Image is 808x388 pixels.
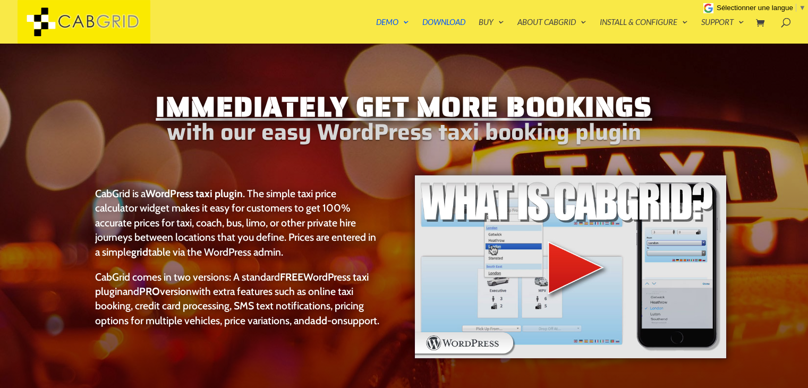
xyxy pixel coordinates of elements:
[517,18,586,44] a: About CabGrid
[95,271,369,298] a: FREEWordPress taxi plugin
[81,92,727,128] h1: Immediately Get More Bookings
[146,187,243,200] strong: WordPress taxi plugin
[479,18,504,44] a: Buy
[95,187,380,270] p: CabGrid is a . The simple taxi price calculator widget makes it easy for customers to get 100% ac...
[799,4,806,12] span: ▼
[95,270,380,328] p: CabGrid comes in two versions: A standard and with extra features such as online taxi booking, cr...
[139,285,160,298] strong: PRO
[414,351,727,361] a: WordPress taxi booking plugin Intro Video
[701,18,744,44] a: Support
[717,4,806,12] a: Sélectionner une langue​
[18,15,150,26] a: CabGrid Taxi Plugin
[414,174,727,359] img: WordPress taxi booking plugin Intro Video
[422,18,465,44] a: Download
[376,18,409,44] a: Demo
[81,128,727,142] h2: with our easy WordPress taxi booking plugin
[139,285,192,298] a: PROversion
[600,18,688,44] a: Install & Configure
[742,322,808,372] iframe: chat widget
[310,314,343,327] a: add-on
[717,4,793,12] span: Sélectionner une langue
[280,271,303,283] strong: FREE
[131,246,148,258] strong: grid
